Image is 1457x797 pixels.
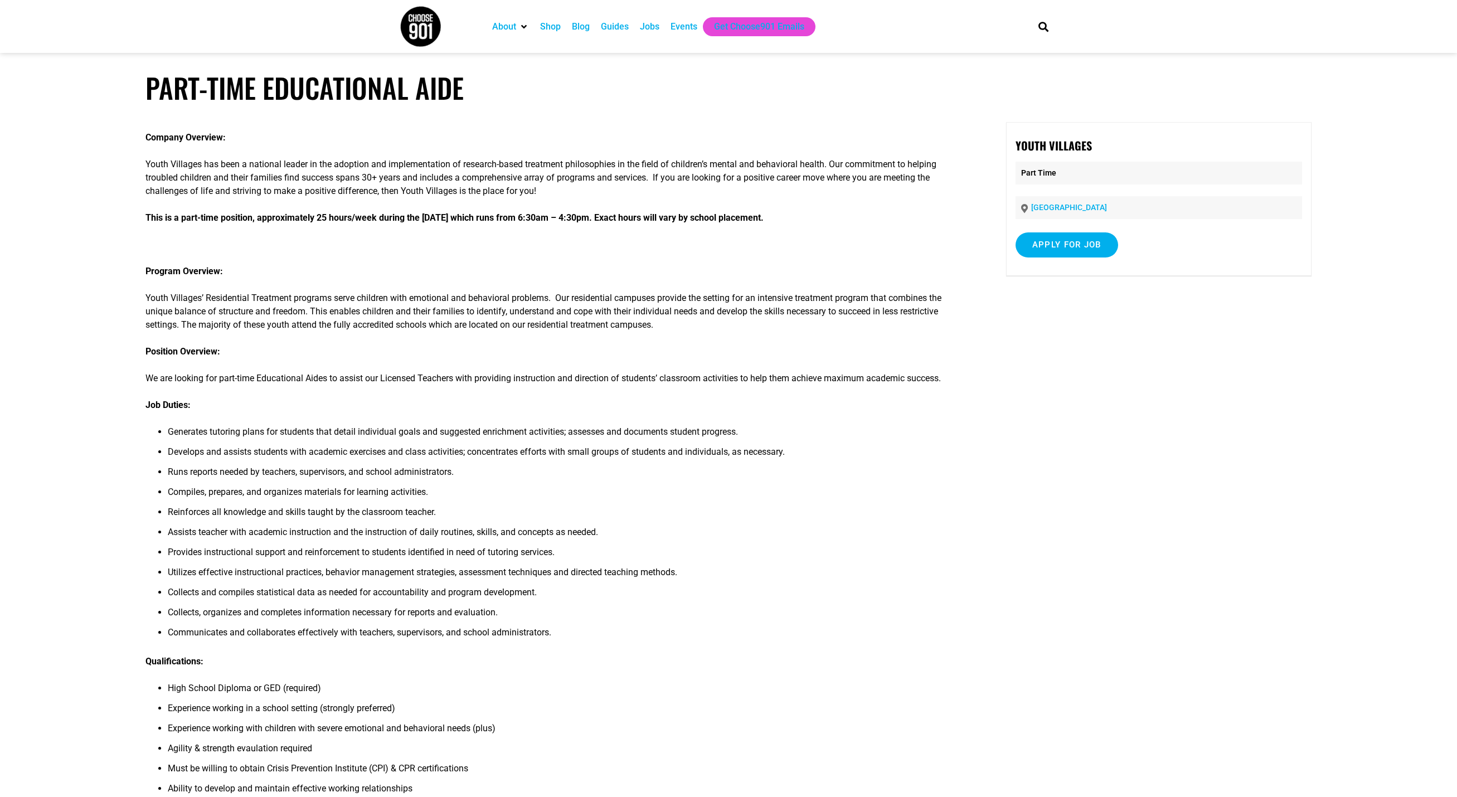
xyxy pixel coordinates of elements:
div: Search [1035,17,1053,36]
strong: Program Overview: [145,266,223,276]
p: Youth Villages’ Residential Treatment programs serve children with emotional and behavioral probl... [145,291,948,332]
div: About [487,17,535,36]
a: [GEOGRAPHIC_DATA] [1031,203,1107,212]
a: About [492,20,516,33]
li: Experience working with children with severe emotional and behavioral needs (plus) [168,722,948,742]
li: High School Diploma or GED (required) [168,682,948,702]
strong: Company Overview: [145,132,226,143]
li: Collects, organizes and completes information necessary for reports and evaluation. [168,606,948,626]
p: Part Time [1016,162,1302,184]
a: Jobs [640,20,659,33]
p: Youth Villages has been a national leader in the adoption and implementation of research-based tr... [145,158,948,198]
li: Develops and assists students with academic exercises and class activities; concentrates efforts ... [168,445,948,465]
li: Generates tutoring plans for students that detail individual goals and suggested enrichment activ... [168,425,948,445]
li: Agility & strength evaulation required [168,742,948,762]
a: Shop [540,20,561,33]
li: Communicates and collaborates effectively with teachers, supervisors, and school administrators. [168,626,948,646]
a: Blog [572,20,590,33]
a: Guides [601,20,629,33]
h1: Part-Time Educational Aide [145,71,1311,104]
a: Events [671,20,697,33]
li: Utilizes effective instructional practices, behavior management strategies, assessment techniques... [168,566,948,586]
strong: Job Duties: [145,400,191,410]
strong: Qualifications: [145,656,203,667]
li: Compiles, prepares, and organizes materials for learning activities. [168,485,948,506]
p: We are looking for part-time Educational Aides to assist our Licensed Teachers with providing ins... [145,372,948,385]
strong: Youth Villages [1016,137,1092,154]
strong: Position Overview: [145,346,220,357]
strong: This is a part-time position, approximately 25 hours/week during the [DATE] which runs from 6:30a... [145,212,764,223]
li: Reinforces all knowledge and skills taught by the classroom teacher. [168,506,948,526]
li: Provides instructional support and reinforcement to students identified in need of tutoring servi... [168,546,948,566]
li: Runs reports needed by teachers, supervisors, and school administrators. [168,465,948,485]
a: Get Choose901 Emails [714,20,804,33]
li: Must be willing to obtain Crisis Prevention Institute (CPI) & CPR certifications [168,762,948,782]
li: Collects and compiles statistical data as needed for accountability and program development. [168,586,948,606]
input: Apply for job [1016,232,1118,257]
li: Assists teacher with academic instruction and the instruction of daily routines, skills, and conc... [168,526,948,546]
nav: Main nav [487,17,1019,36]
li: Experience working in a school setting (strongly preferred) [168,702,948,722]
